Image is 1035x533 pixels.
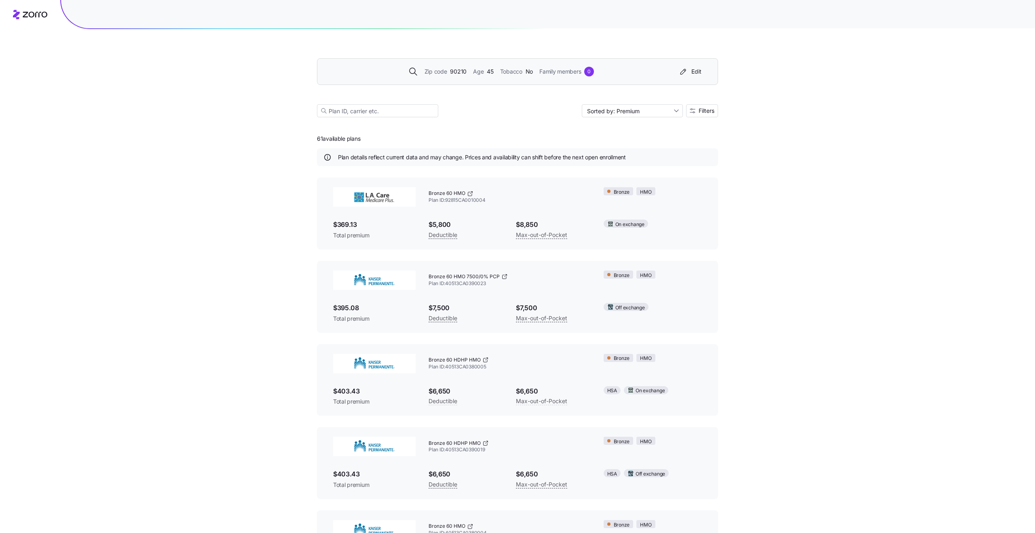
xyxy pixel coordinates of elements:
[333,315,416,323] span: Total premium
[516,396,567,406] span: Max-out-of-Pocket
[429,440,481,447] span: Bronze 60 HDHP HMO
[429,480,457,489] span: Deductible
[584,67,594,76] div: 0
[429,280,591,287] span: Plan ID: 40513CA0390023
[429,313,457,323] span: Deductible
[429,273,500,280] span: Bronze 60 HMO 7500/0% PCP
[614,438,630,446] span: Bronze
[333,469,416,479] span: $403.43
[640,188,651,196] span: HMO
[526,67,533,76] span: No
[516,386,590,396] span: $6,650
[614,188,630,196] span: Bronze
[429,396,457,406] span: Deductible
[338,153,626,161] span: Plan details reflect current data and may change. Prices and availability can shift before the ne...
[640,355,651,362] span: HMO
[614,355,630,362] span: Bronze
[333,220,416,230] span: $369.13
[516,230,567,240] span: Max-out-of-Pocket
[429,190,465,197] span: Bronze 60 HMO
[636,387,665,395] span: On exchange
[500,67,522,76] span: Tobacco
[429,446,591,453] span: Plan ID: 40513CA0390019
[317,135,360,143] span: 61 available plans
[640,521,651,529] span: HMO
[429,357,481,364] span: Bronze 60 HDHP HMO
[429,364,591,370] span: Plan ID: 40513CA0380005
[450,67,467,76] span: 90210
[317,104,438,117] input: Plan ID, carrier etc.
[333,437,416,456] img: Kaiser Permanente
[607,470,617,478] span: HSA
[429,220,503,230] span: $5,800
[333,354,416,373] img: Kaiser Permanente
[487,67,493,76] span: 45
[636,470,665,478] span: Off exchange
[539,67,581,76] span: Family members
[429,230,457,240] span: Deductible
[333,481,416,489] span: Total premium
[333,231,416,239] span: Total premium
[429,523,465,530] span: Bronze 60 HMO
[516,469,590,479] span: $6,650
[686,104,718,117] button: Filters
[615,221,644,228] span: On exchange
[516,220,590,230] span: $8,850
[614,521,630,529] span: Bronze
[333,386,416,396] span: $403.43
[333,398,416,406] span: Total premium
[429,469,503,479] span: $6,650
[425,67,447,76] span: Zip code
[640,272,651,279] span: HMO
[614,272,630,279] span: Bronze
[640,438,651,446] span: HMO
[607,387,617,395] span: HSA
[473,67,484,76] span: Age
[429,197,591,204] span: Plan ID: 92815CA0010004
[678,68,701,76] div: Edit
[429,386,503,396] span: $6,650
[516,480,567,489] span: Max-out-of-Pocket
[675,65,705,78] button: Edit
[516,303,590,313] span: $7,500
[582,104,683,117] input: Sort by
[333,271,416,290] img: Kaiser Permanente
[429,303,503,313] span: $7,500
[615,304,645,312] span: Off exchange
[333,187,416,207] img: L.A. Care Health Plan
[516,313,567,323] span: Max-out-of-Pocket
[333,303,416,313] span: $395.08
[699,108,714,114] span: Filters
